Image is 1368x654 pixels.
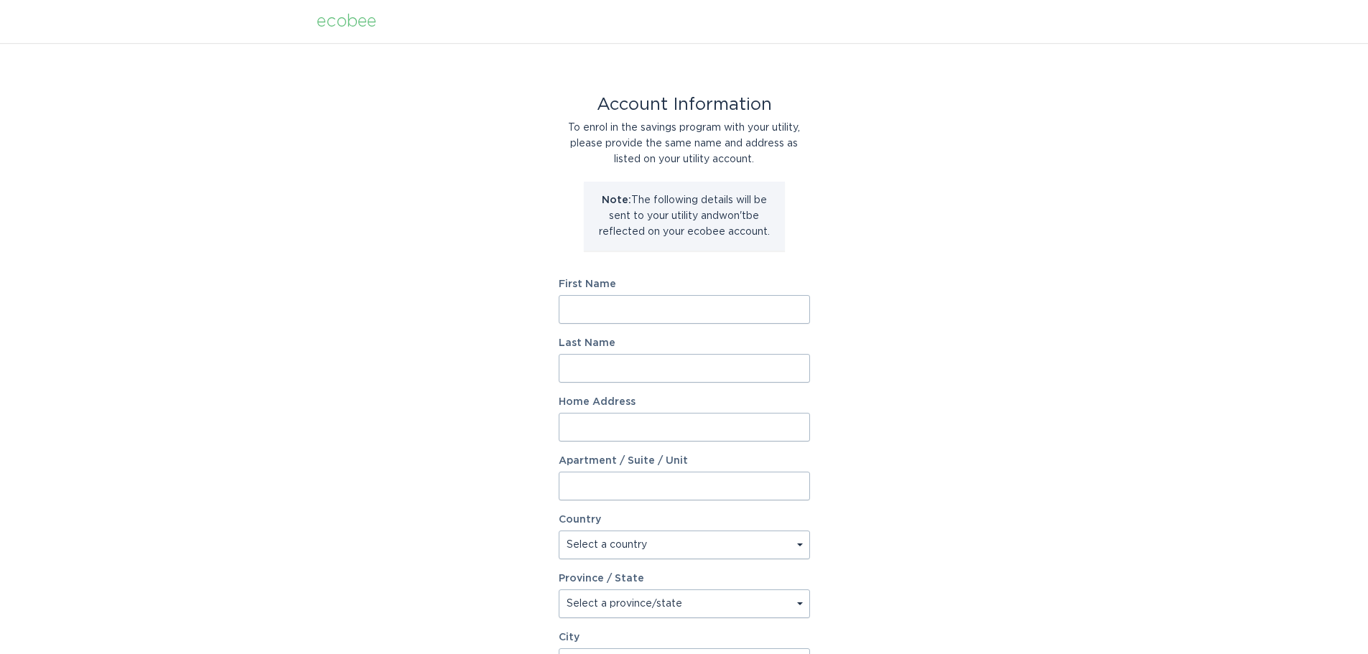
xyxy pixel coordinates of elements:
[559,97,810,113] div: Account Information
[559,397,810,407] label: Home Address
[317,14,376,29] div: ecobee
[559,338,810,348] label: Last Name
[559,456,810,466] label: Apartment / Suite / Unit
[559,515,601,525] label: Country
[595,192,774,240] p: The following details will be sent to your utility and won't be reflected on your ecobee account.
[602,195,631,205] strong: Note:
[559,632,810,643] label: City
[559,120,810,167] div: To enrol in the savings program with your utility, please provide the same name and address as li...
[559,279,810,289] label: First Name
[559,574,644,584] label: Province / State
